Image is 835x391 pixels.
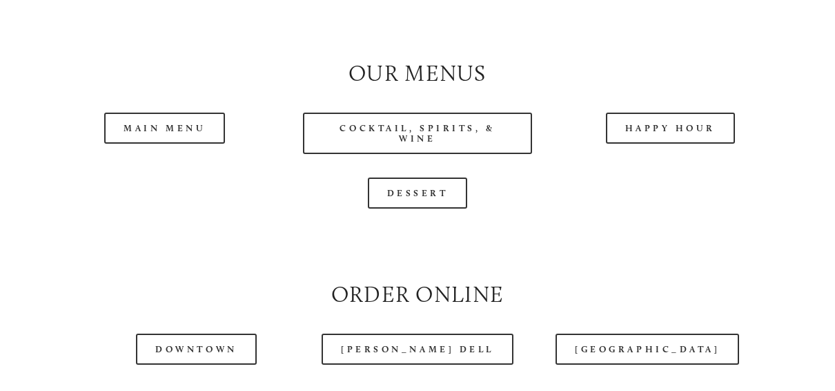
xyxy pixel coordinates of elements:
a: [GEOGRAPHIC_DATA] [556,334,739,365]
a: Downtown [136,334,256,365]
a: Dessert [368,178,468,209]
a: Happy Hour [606,113,736,144]
a: [PERSON_NAME] Dell [322,334,513,365]
h2: Order Online [50,279,785,310]
a: Cocktail, Spirits, & Wine [303,113,532,154]
a: Main Menu [104,113,225,144]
